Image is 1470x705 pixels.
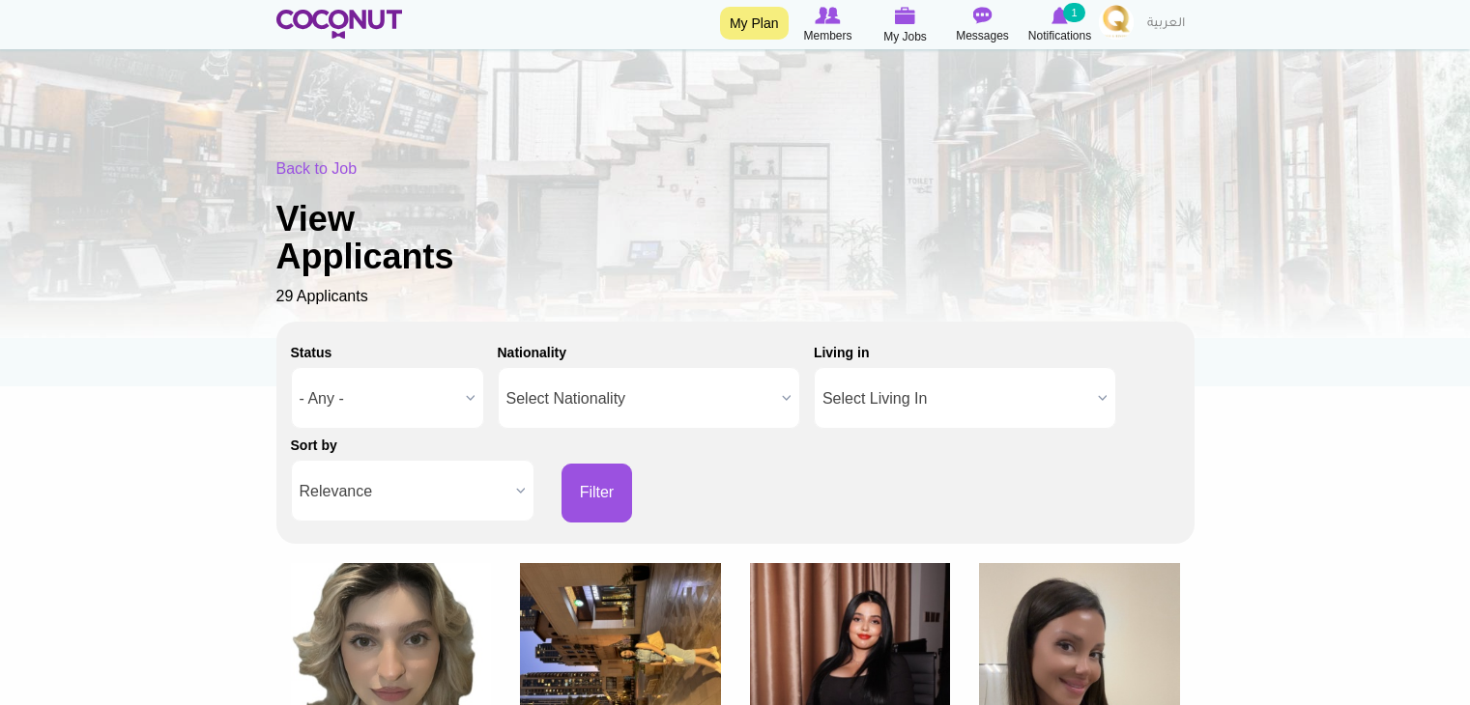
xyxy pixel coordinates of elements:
[276,200,518,276] h1: View Applicants
[1022,5,1099,45] a: Notifications Notifications 1
[1052,7,1068,24] img: Notifications
[291,343,332,362] label: Status
[562,464,633,522] button: Filter
[803,26,851,45] span: Members
[276,10,403,39] img: Home
[956,26,1009,45] span: Messages
[1063,3,1084,22] small: 1
[867,5,944,46] a: My Jobs My Jobs
[790,5,867,45] a: Browse Members Members
[814,343,870,362] label: Living in
[276,158,1195,308] div: 29 Applicants
[1028,26,1091,45] span: Notifications
[895,7,916,24] img: My Jobs
[822,368,1090,430] span: Select Living In
[498,343,567,362] label: Nationality
[720,7,789,40] a: My Plan
[944,5,1022,45] a: Messages Messages
[300,368,458,430] span: - Any -
[1138,5,1195,43] a: العربية
[300,461,508,522] span: Relevance
[815,7,840,24] img: Browse Members
[291,436,337,455] label: Sort by
[506,368,774,430] span: Select Nationality
[883,27,927,46] span: My Jobs
[973,7,993,24] img: Messages
[276,160,358,177] a: Back to Job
